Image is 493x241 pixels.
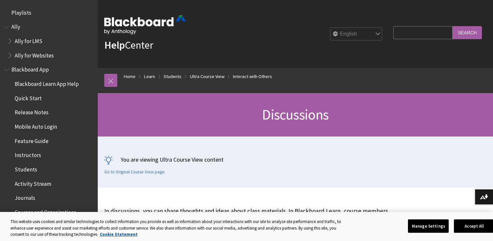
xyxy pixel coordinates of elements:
span: Mobile Auto Login [15,121,57,130]
img: Blackboard by Anthology [104,15,186,34]
span: Activity Stream [15,178,51,187]
span: Playlists [11,7,31,16]
select: Site Language Selector [330,28,383,41]
a: Go to Original Course View page. [104,169,166,175]
span: Quick Start [15,93,42,102]
span: Ally [11,22,20,30]
a: Interact with Others [233,72,272,81]
p: You are viewing Ultra Course View content [104,155,486,164]
span: Students [15,164,37,173]
button: Manage Settings [408,219,449,233]
a: HelpCenter [104,39,153,52]
div: This website uses cookies and similar technologies to collect information you provide as well as ... [10,218,345,238]
span: Release Notes [15,107,49,116]
a: Home [124,72,136,81]
p: In discussions, you can share thoughts and ideas about class materials. In Blackboard Learn, cour... [104,207,390,241]
nav: Book outline for Playlists [4,7,94,18]
a: More information about your privacy, opens in a new tab [100,232,138,237]
a: Ultra Course View [190,72,225,81]
a: Learn [144,72,155,81]
input: Search [453,26,482,39]
a: Students [164,72,181,81]
span: Feature Guide [15,136,49,144]
nav: Book outline for Anthology Ally Help [4,22,94,61]
span: Ally for Websites [15,50,54,59]
span: Blackboard App [11,64,49,73]
span: Instructors [15,150,41,159]
span: Journals [15,193,35,201]
span: Discussions [262,105,328,123]
span: Courses and Organizations [15,207,76,216]
strong: Help [104,39,125,52]
span: Ally for LMS [15,36,42,44]
span: Blackboard Learn App Help [15,78,79,87]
